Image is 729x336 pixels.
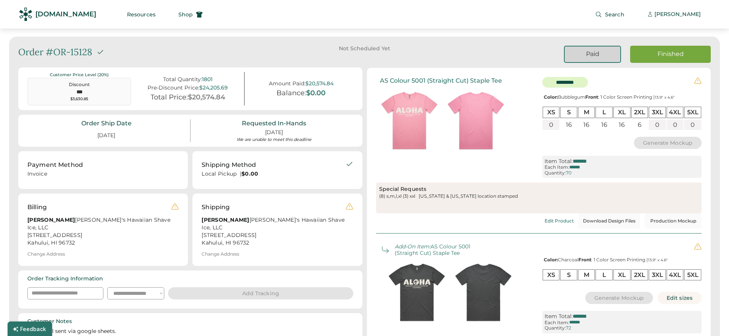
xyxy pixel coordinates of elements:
div: Change Address [202,251,239,257]
div: 0 [667,120,684,130]
div: 0 [649,120,666,130]
div: Edit Product [545,218,574,224]
div: 6 [631,120,648,130]
div: $3,630.85 [33,96,126,102]
div: L [596,269,613,280]
div: 2XL [631,269,648,280]
div: Amount Paid: [269,80,305,87]
div: [PERSON_NAME]'s Hawaiian Shave Ice, LLC [STREET_ADDRESS] Kahului, HI 96732 [27,216,171,247]
div: Item Total: [545,313,573,320]
button: Search [586,7,634,22]
font: 13.9" x 4.6" [648,258,668,262]
div: 3XL [649,107,666,118]
strong: Color: [544,94,558,100]
div: M [578,269,595,280]
div: S [560,107,577,118]
div: 16 [578,120,595,130]
strong: Front [578,257,591,262]
div: XL [613,107,631,118]
div: [DATE] [265,129,283,136]
img: generate-image [443,87,509,154]
div: 5XL [684,269,701,280]
div: Bubblegum : 1 Color Screen Printing | [542,94,702,100]
div: Pre-Discount Price: [148,85,199,91]
button: Add Tracking [168,287,353,299]
div: Not Scheduled Yet [317,46,412,51]
div: Customer Notes [27,318,72,325]
font: 13.9" x 4.6" [655,95,675,100]
div: 4XL [667,107,684,118]
span: Shop [178,12,193,17]
div: 72 [566,325,571,331]
strong: Color: [544,257,558,262]
div: XS [543,107,560,118]
div: Payment Method [27,160,83,170]
button: Edit sizes [658,292,702,304]
div: L [596,107,613,118]
span: Search [605,12,624,17]
div: We are unable to meet this deadline [237,137,311,142]
div: [DATE] [88,129,124,142]
img: Rendered Logo - Screens [19,8,32,21]
div: $0.00 [306,89,326,98]
div: 5XL [684,107,701,118]
div: [DOMAIN_NAME] [35,10,96,19]
div: Quantity: [545,170,566,176]
img: generate-image [450,259,517,326]
div: [PERSON_NAME] [654,11,701,18]
div: 0 [543,120,560,130]
button: Download Design Files [578,213,640,229]
div: Total Price: [151,93,188,102]
strong: [PERSON_NAME] [27,216,75,223]
button: Production Mockup [645,213,702,229]
strong: [PERSON_NAME] [202,216,249,223]
div: XL [613,269,631,280]
div: Quantity: [545,325,566,331]
div: 0 [684,120,701,130]
div: Balance: [276,89,306,98]
div: 16 [560,120,577,130]
div: 16 [596,120,613,130]
div: 3XL [649,269,666,280]
div: Local Pickup | [202,170,345,178]
button: Generate Mockup [585,292,653,304]
div: Total Quantity: [163,76,202,83]
div: 1801 [202,76,213,83]
div: Charcoal : 1 Color Screen Printing | [542,257,702,262]
div: Order Ship Date [81,119,132,128]
div: S [560,269,577,280]
div: Discount [33,82,126,88]
div: Paid [574,50,611,58]
strong: $0.00 [241,170,258,177]
div: Special Requests [379,186,699,193]
div: AS Colour 5001 (Straight Cut) Staple Tee [395,243,471,256]
div: 4XL [667,269,684,280]
div: (8) s,m,l,xl (3) xxl [US_STATE] & [US_STATE] location stamped [379,193,699,210]
div: Requested In-Hands [242,119,306,128]
div: M [578,107,595,118]
div: 16 [613,120,631,130]
div: Billing [27,203,47,212]
div: Customer Price Level (20%) [27,72,131,78]
div: [PERSON_NAME]'s Hawaiian Shave Ice, LLC [STREET_ADDRESS] Kahului, HI 96732 [202,216,345,247]
div: $20,574.84 [188,93,225,102]
div: XS [543,269,560,280]
div: Invoice [27,170,179,180]
div: Finished [639,50,702,58]
button: Shop [169,7,212,22]
div: Item Total: [545,158,573,165]
button: Generate Mockup [634,137,702,149]
img: generate-image [376,87,443,154]
em: Add-On Item: [395,243,430,250]
div: $20,574.84 [305,80,334,87]
div: 2XL [631,107,648,118]
div: 70 [566,170,572,176]
div: Shipping [202,203,230,212]
button: Resources [118,7,165,22]
div: Order #OR-15128 [18,46,92,59]
div: Change Address [27,251,65,257]
img: generate-image [384,259,450,326]
div: Shipping Method [202,160,256,170]
strong: Front [585,94,598,100]
div: Order Tracking Information [27,275,103,283]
